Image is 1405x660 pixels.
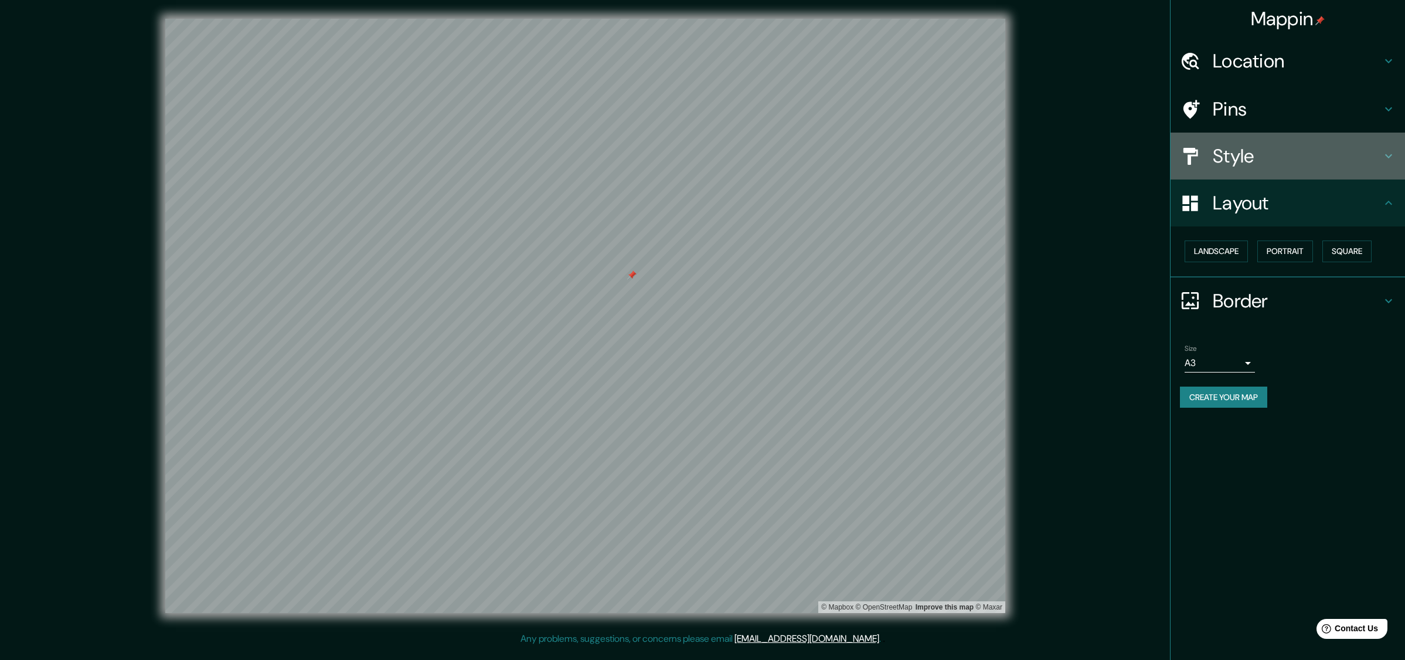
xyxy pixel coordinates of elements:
a: Mapbox [821,603,853,611]
canvas: Map [165,19,1005,613]
button: Square [1322,241,1372,262]
a: OpenStreetMap [856,603,913,611]
div: A3 [1185,354,1255,373]
div: . [883,632,885,646]
label: Size [1185,343,1197,353]
a: Map feedback [916,603,974,611]
div: Layout [1171,180,1405,226]
div: Border [1171,277,1405,324]
button: Portrait [1257,241,1313,262]
h4: Pins [1213,97,1382,121]
div: Pins [1171,86,1405,133]
h4: Layout [1213,191,1382,215]
h4: Style [1213,144,1382,168]
div: . [881,632,883,646]
img: pin-icon.png [1315,16,1325,25]
button: Landscape [1185,241,1248,262]
div: Style [1171,133,1405,180]
h4: Border [1213,289,1382,313]
button: Create your map [1180,387,1267,408]
p: Any problems, suggestions, or concerns please email . [521,632,881,646]
h4: Location [1213,49,1382,73]
a: Maxar [975,603,1002,611]
div: Location [1171,38,1405,84]
iframe: Help widget launcher [1301,614,1392,647]
h4: Mappin [1251,7,1325,31]
a: [EMAIL_ADDRESS][DOMAIN_NAME] [734,632,879,645]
